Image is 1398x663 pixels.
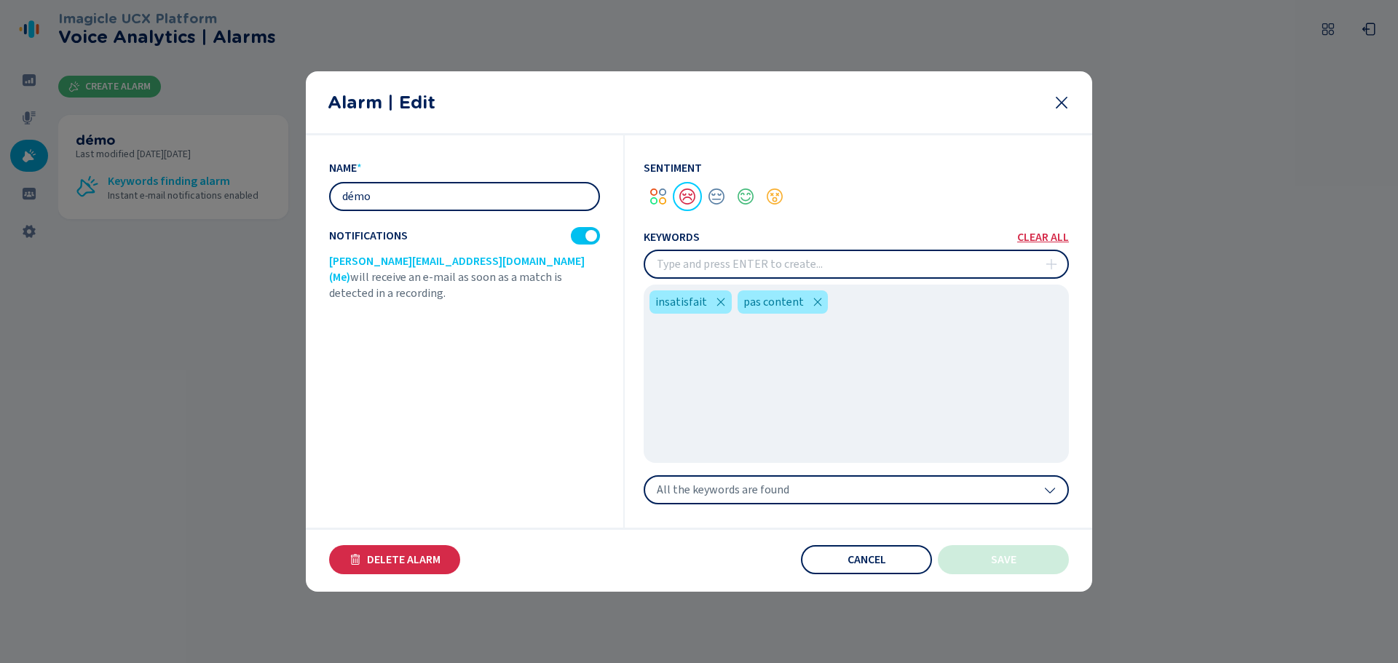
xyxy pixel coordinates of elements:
[329,229,408,242] span: Notifications
[329,160,357,176] span: name
[329,253,585,285] span: [PERSON_NAME][EMAIL_ADDRESS][DOMAIN_NAME] (Me)
[1053,94,1070,111] svg: close
[715,296,727,308] svg: close
[329,269,562,301] span: will receive an e-mail as soon as a match is detected in a recording.
[801,545,932,574] button: Cancel
[657,483,789,497] span: All the keywords are found
[644,160,702,176] span: Sentiment
[649,290,732,314] div: insatisfait
[367,554,441,565] span: Delete Alarm
[645,251,1067,277] input: Type and press ENTER to create...
[1044,484,1056,496] svg: chevron-down
[812,296,824,308] svg: close
[655,293,707,311] span: insatisfait
[328,92,1041,113] h2: Alarm | Edit
[743,293,804,311] span: pas content
[644,231,700,244] span: keywords
[349,554,361,565] svg: trash-fill
[991,554,1016,565] span: Save
[938,545,1069,574] button: Save
[1046,258,1057,270] svg: plus
[848,554,886,565] span: Cancel
[1017,231,1069,243] button: clear all
[329,545,460,574] button: Delete Alarm
[331,183,599,210] input: Type the alarm name
[738,290,829,314] div: pas content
